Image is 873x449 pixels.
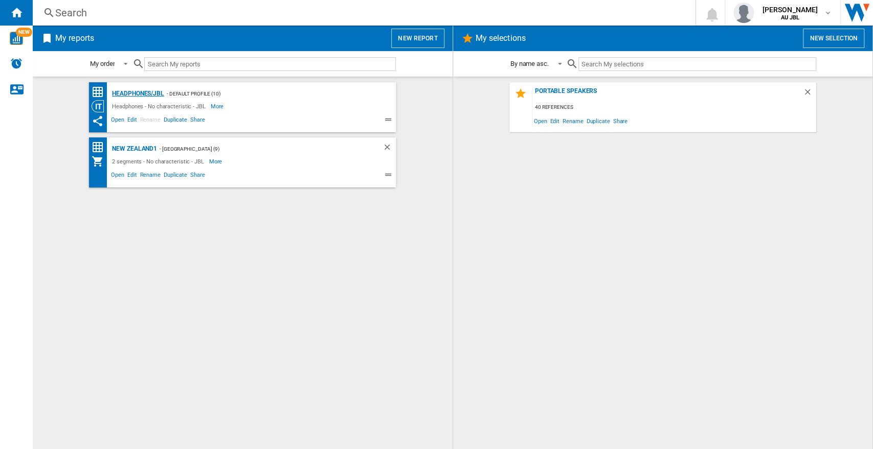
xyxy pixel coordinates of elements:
[391,29,444,48] button: New report
[561,114,585,128] span: Rename
[92,100,109,112] div: Category View
[10,32,23,45] img: wise-card.svg
[211,100,226,112] span: More
[189,170,207,182] span: Share
[780,14,799,21] b: AU JBL
[510,60,549,67] div: By name asc.
[92,86,109,99] div: Price Matrix
[55,6,668,20] div: Search
[109,170,126,182] span: Open
[16,28,32,37] span: NEW
[762,5,818,15] span: [PERSON_NAME]
[162,170,189,182] span: Duplicate
[10,57,23,69] img: alerts-logo.svg
[162,115,189,127] span: Duplicate
[189,115,207,127] span: Share
[92,141,109,154] div: Price Matrix
[209,155,224,168] span: More
[92,155,109,168] div: My Assortment
[109,115,126,127] span: Open
[109,155,209,168] div: 2 segments - No characteristic - JBL
[157,143,362,155] div: - [GEOGRAPHIC_DATA] (9)
[53,29,96,48] h2: My reports
[611,114,629,128] span: Share
[578,57,816,71] input: Search My selections
[109,87,164,100] div: Headphones/JBL
[733,3,754,23] img: profile.jpg
[548,114,561,128] span: Edit
[126,115,139,127] span: Edit
[109,143,157,155] div: New Zealand1
[90,60,115,67] div: My order
[138,170,162,182] span: Rename
[383,143,396,155] div: Delete
[803,29,864,48] button: New selection
[138,115,162,127] span: Rename
[126,170,139,182] span: Edit
[164,87,375,100] div: - Default profile (10)
[532,87,803,101] div: Portable Speakers
[585,114,611,128] span: Duplicate
[144,57,396,71] input: Search My reports
[532,114,549,128] span: Open
[474,29,528,48] h2: My selections
[803,87,816,101] div: Delete
[92,115,104,127] ng-md-icon: This report has been shared with you
[109,100,210,112] div: Headphones - No characteristic - JBL
[532,101,816,114] div: 40 references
